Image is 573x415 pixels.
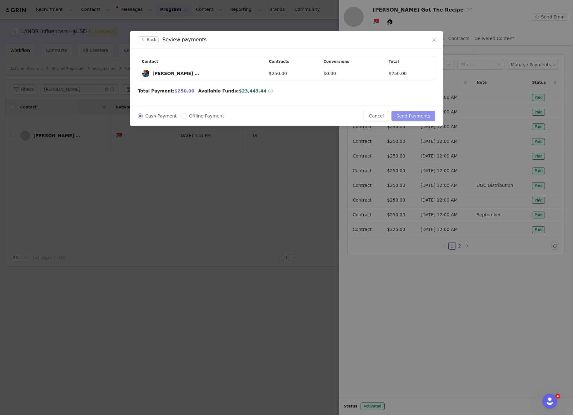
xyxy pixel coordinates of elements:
div: Review payments [162,36,207,43]
span: $23,443.44 [239,88,267,93]
span: Available Funds: [198,88,239,94]
span: $250.00 [389,71,407,76]
span: Offline Payment [187,113,227,118]
button: Cancel [364,111,389,121]
iframe: Intercom live chat [542,394,557,409]
span: Cash Payment [143,113,179,118]
button: Send Payments [391,111,435,121]
span: Contact [142,59,158,64]
i: icon: close [431,37,436,42]
img: db467b56-9589-4f7f-b33a-4ef89c6adae9--s.jpg [142,70,149,77]
span: $250.00 [269,71,287,76]
span: $250.00 [175,88,195,93]
span: Conversions [323,59,349,64]
span: $0.00 [323,70,336,77]
div: [PERSON_NAME] Got The Recipe [152,71,199,76]
span: Total Payment: [138,88,175,94]
a: [PERSON_NAME] Got The Recipe [142,70,199,77]
span: 4 [555,394,560,399]
span: Total [389,59,399,64]
button: Close [425,31,443,49]
button: Back [138,36,159,43]
span: Contracts [269,59,289,64]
